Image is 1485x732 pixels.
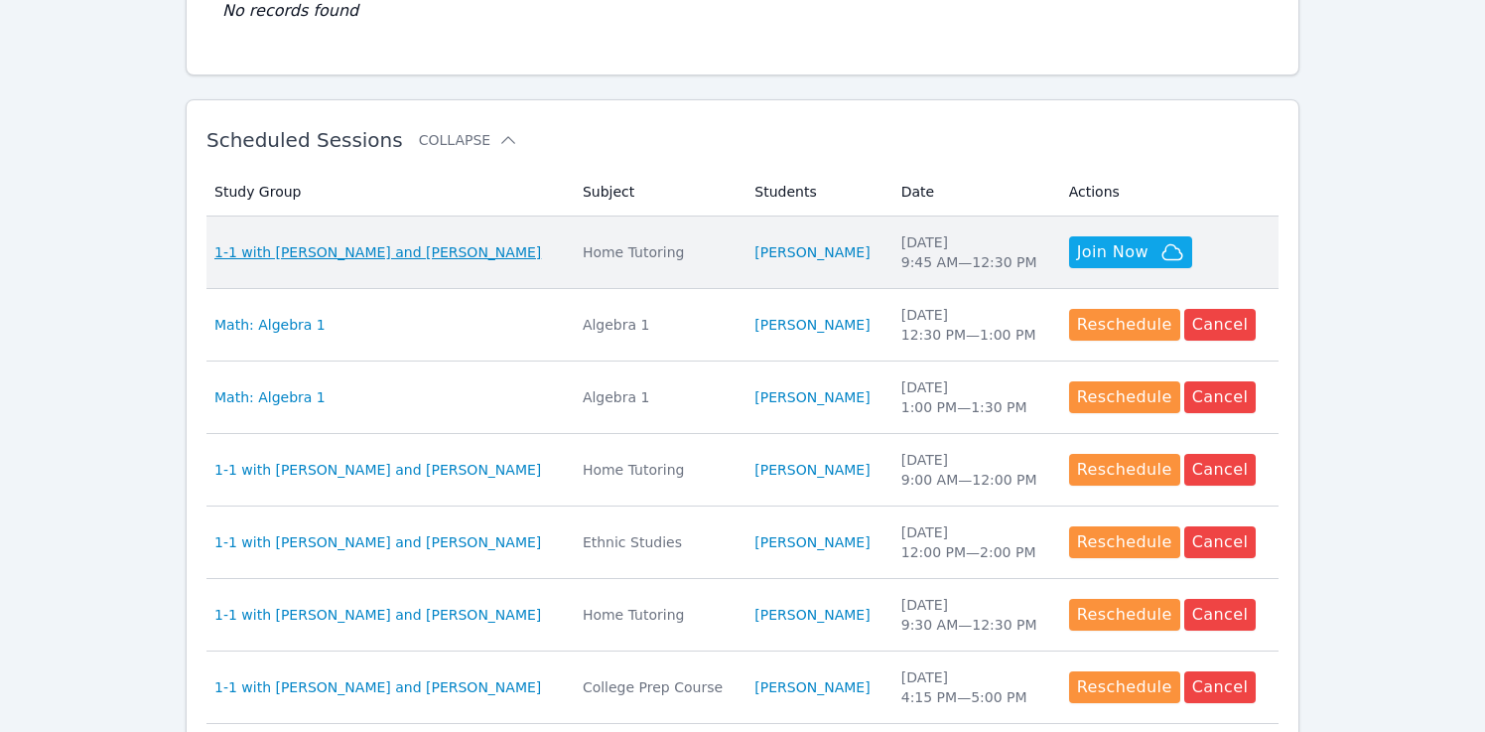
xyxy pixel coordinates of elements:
[754,605,870,625] a: [PERSON_NAME]
[206,168,571,217] th: Study Group
[583,315,731,335] div: Algebra 1
[1069,381,1180,413] button: Reschedule
[754,460,870,480] a: [PERSON_NAME]
[1069,599,1180,631] button: Reschedule
[206,362,1279,434] tr: Math: Algebra 1Algebra 1[PERSON_NAME][DATE]1:00 PM—1:30 PMRescheduleCancel
[1069,526,1180,558] button: Reschedule
[1184,526,1257,558] button: Cancel
[1184,599,1257,631] button: Cancel
[889,168,1057,217] th: Date
[583,387,731,407] div: Algebra 1
[754,532,870,552] a: [PERSON_NAME]
[419,130,518,150] button: Collapse
[901,667,1045,707] div: [DATE] 4:15 PM — 5:00 PM
[206,579,1279,652] tr: 1-1 with [PERSON_NAME] and [PERSON_NAME]Home Tutoring[PERSON_NAME][DATE]9:30 AM—12:30 PMReschedul...
[1184,454,1257,486] button: Cancel
[206,217,1279,289] tr: 1-1 with [PERSON_NAME] and [PERSON_NAME]Home Tutoring[PERSON_NAME][DATE]9:45 AM—12:30 PMJoin Now
[206,507,1279,579] tr: 1-1 with [PERSON_NAME] and [PERSON_NAME]Ethnic Studies[PERSON_NAME][DATE]12:00 PM—2:00 PMReschedu...
[1184,309,1257,341] button: Cancel
[583,460,731,480] div: Home Tutoring
[754,315,870,335] a: [PERSON_NAME]
[206,434,1279,507] tr: 1-1 with [PERSON_NAME] and [PERSON_NAME]Home Tutoring[PERSON_NAME][DATE]9:00 AM—12:00 PMReschedul...
[583,242,731,262] div: Home Tutoring
[901,522,1045,562] div: [DATE] 12:00 PM — 2:00 PM
[214,532,541,552] a: 1-1 with [PERSON_NAME] and [PERSON_NAME]
[901,232,1045,272] div: [DATE] 9:45 AM — 12:30 PM
[583,605,731,625] div: Home Tutoring
[1057,168,1279,217] th: Actions
[901,305,1045,345] div: [DATE] 12:30 PM — 1:00 PM
[1184,671,1257,703] button: Cancel
[901,450,1045,490] div: [DATE] 9:00 AM — 12:00 PM
[206,128,403,152] span: Scheduled Sessions
[214,605,541,625] a: 1-1 with [PERSON_NAME] and [PERSON_NAME]
[583,677,731,697] div: College Prep Course
[1184,381,1257,413] button: Cancel
[1069,309,1180,341] button: Reschedule
[754,387,870,407] a: [PERSON_NAME]
[754,242,870,262] a: [PERSON_NAME]
[1069,236,1192,268] button: Join Now
[214,387,326,407] a: Math: Algebra 1
[214,460,541,480] a: 1-1 with [PERSON_NAME] and [PERSON_NAME]
[1077,240,1148,264] span: Join Now
[214,242,541,262] a: 1-1 with [PERSON_NAME] and [PERSON_NAME]
[901,595,1045,635] div: [DATE] 9:30 AM — 12:30 PM
[206,652,1279,724] tr: 1-1 with [PERSON_NAME] and [PERSON_NAME]College Prep Course[PERSON_NAME][DATE]4:15 PM—5:00 PMResc...
[206,289,1279,362] tr: Math: Algebra 1Algebra 1[PERSON_NAME][DATE]12:30 PM—1:00 PMRescheduleCancel
[754,677,870,697] a: [PERSON_NAME]
[214,677,541,697] a: 1-1 with [PERSON_NAME] and [PERSON_NAME]
[571,168,742,217] th: Subject
[214,315,326,335] a: Math: Algebra 1
[583,532,731,552] div: Ethnic Studies
[1069,671,1180,703] button: Reschedule
[1069,454,1180,486] button: Reschedule
[901,377,1045,417] div: [DATE] 1:00 PM — 1:30 PM
[742,168,888,217] th: Students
